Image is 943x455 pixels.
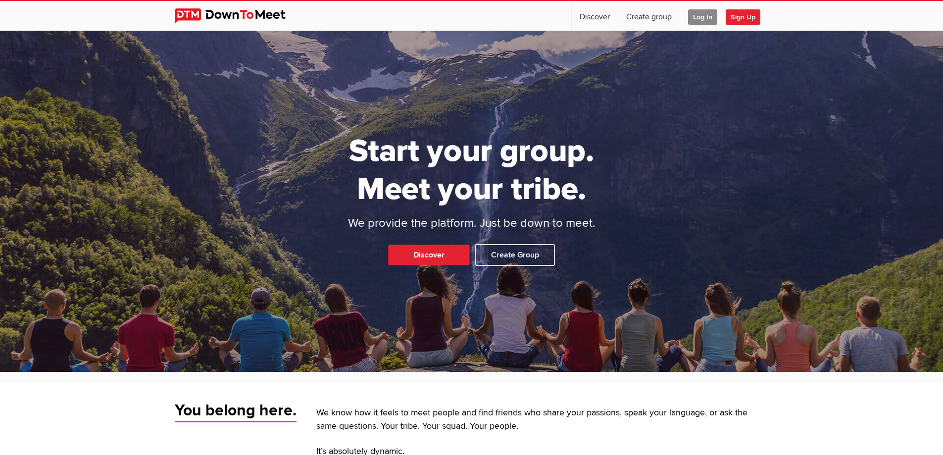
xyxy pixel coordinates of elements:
[680,1,725,31] a: Log In
[726,1,768,31] a: Sign Up
[175,8,301,23] img: DownToMeet
[726,9,760,25] span: Sign Up
[175,401,297,422] span: You belong here.
[316,406,769,433] p: We know how it feels to meet people and find friends who share your passions, speak your language...
[475,244,555,266] a: Create Group
[618,1,680,31] a: Create group
[688,9,717,25] span: Log In
[388,245,470,265] a: Discover
[572,1,618,31] a: Discover
[311,132,633,208] h1: Start your group. Meet your tribe.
